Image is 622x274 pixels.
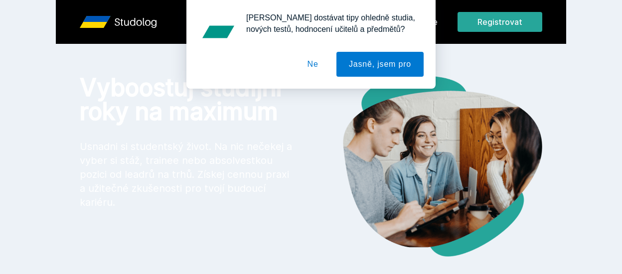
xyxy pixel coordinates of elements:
[198,12,238,52] img: notification icon
[80,76,295,124] h1: Vyboostuj studijní roky na maximum
[311,76,542,257] img: hero.png
[295,52,331,77] button: Ne
[80,139,295,209] p: Usnadni si studentský život. Na nic nečekej a vyber si stáž, trainee nebo absolvestkou pozici od ...
[336,52,424,77] button: Jasně, jsem pro
[238,12,424,35] div: [PERSON_NAME] dostávat tipy ohledně studia, nových testů, hodnocení učitelů a předmětů?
